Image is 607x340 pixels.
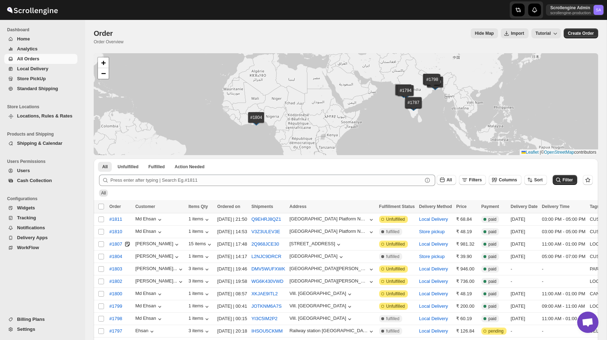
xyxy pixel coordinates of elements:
span: Home [17,36,30,42]
button: Md Ehsan [135,291,163,298]
button: #1811 [105,214,126,225]
div: ₹ 68.84 [456,216,477,223]
span: paid [488,216,497,222]
button: 1 items [188,291,210,298]
div: [PERSON_NAME]... [135,266,177,271]
button: Local Delivery [419,316,448,321]
div: [GEOGRAPHIC_DATA][PERSON_NAME], [GEOGRAPHIC_DATA], Near HP Petrol Pump [289,266,367,271]
span: paid [488,291,497,297]
div: - [542,265,586,273]
div: 03:00 PM - 05:00 PM [542,216,586,223]
button: [GEOGRAPHIC_DATA][PERSON_NAME], [GEOGRAPHIC_DATA], Near HP Petrol Pump [289,278,374,285]
button: 3 items [188,328,210,335]
img: ScrollEngine [6,1,59,19]
span: All Orders [17,56,39,61]
button: User menu [546,4,604,16]
button: Filter [553,175,577,185]
button: Md Ehsan [135,229,163,236]
div: 09:00 AM - 11:00 AM [542,303,586,310]
button: Md Ehsan [135,216,163,223]
button: [PERSON_NAME] [135,241,180,248]
button: All [437,175,456,185]
button: [PERSON_NAME]... [135,266,184,273]
button: Local Delivery [419,241,448,247]
span: All [101,191,106,196]
button: Delivery Apps [4,233,77,243]
button: Columns [489,175,521,185]
button: JOTKNM6A7S [251,303,281,309]
a: Zoom out [98,68,109,79]
button: WG6K430VWD [251,279,283,284]
span: Users Permissions [7,159,80,164]
button: L2NJC9DRCR [251,254,281,259]
a: Zoom in [98,57,109,68]
p: Scrollengine Admin [550,5,591,11]
button: 1 items [188,303,210,310]
div: ₹ 946.00 [456,265,477,273]
span: fulfilled [386,316,399,322]
span: Hide Map [475,31,494,36]
button: Home [4,34,77,44]
span: #1800 [109,290,122,297]
button: #1807 [105,238,126,250]
span: Items Qty [188,204,208,209]
span: Delivery Date [511,204,538,209]
div: 3 items [188,266,210,273]
button: Vill. [GEOGRAPHIC_DATA] [289,291,353,298]
button: #1803 [105,263,126,275]
button: Q9EHRJ8QZ1 [251,216,281,222]
button: Md Ehsan [135,303,163,310]
button: [GEOGRAPHIC_DATA] [289,253,344,261]
span: Price [456,204,466,209]
div: [DATE] | 20:18 [217,328,247,335]
div: Ehsan [135,328,155,335]
div: 11:00 AM - 01:00 PM [542,290,586,297]
span: Address [289,204,306,209]
div: Open chat [577,312,598,333]
button: ActionNeeded [170,162,209,172]
div: [DATE] [511,315,538,322]
button: Billing Plans [4,314,77,324]
button: #1798 [105,313,126,324]
span: Unfulfilled [117,164,138,170]
span: Ordered on [217,204,240,209]
span: + [101,58,106,67]
div: ₹ 39.90 [456,253,477,260]
button: 1 items [188,253,210,261]
span: Import [511,31,524,36]
span: #1803 [109,265,122,273]
button: 1 items [188,229,210,236]
div: [GEOGRAPHIC_DATA] Platform Number - 2 Railpar [289,216,367,221]
button: Store pickup [419,254,444,259]
span: fulfilled [386,229,399,235]
div: [DATE] [511,228,538,235]
span: Sort [534,177,543,182]
span: #1799 [109,303,122,310]
div: ₹ 48.19 [456,228,477,235]
span: Dashboard [7,27,80,33]
div: [PERSON_NAME]... [135,278,177,284]
div: Vill. [GEOGRAPHIC_DATA] [289,291,346,296]
span: Order [109,204,121,209]
span: Shipping & Calendar [17,141,62,146]
a: Leaflet [521,150,538,155]
button: All Orders [4,54,77,64]
div: ₹ 48.19 [456,290,477,297]
span: Local Delivery [17,66,48,71]
span: paid [488,303,497,309]
button: [STREET_ADDRESS] [289,241,342,248]
div: ₹ 981.32 [456,241,477,248]
button: Map action label [471,28,498,38]
button: V3Z3ULEV3E [251,229,280,234]
span: Unfulfilled [386,216,405,222]
div: 3 items [188,278,210,285]
div: ₹ 60.19 [456,315,477,322]
span: All [102,164,108,170]
div: [DATE] | 14:17 [217,253,247,260]
img: Marker [426,79,437,87]
button: WorkFlow [4,243,77,253]
button: #1797 [105,325,126,337]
